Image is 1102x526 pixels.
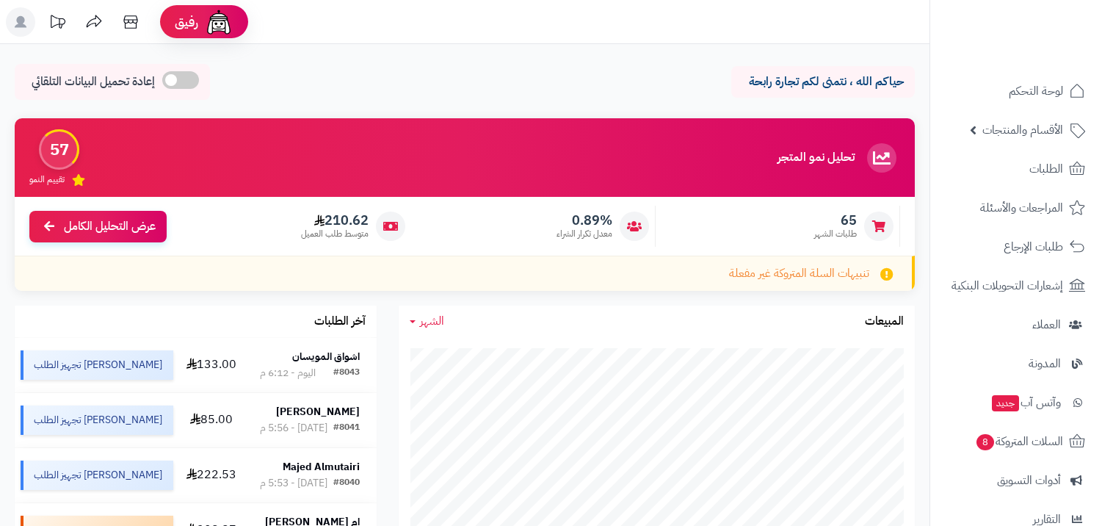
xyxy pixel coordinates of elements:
span: طلبات الإرجاع [1004,237,1063,257]
img: ai-face.png [204,7,233,37]
span: طلبات الشهر [814,228,857,240]
a: الطلبات [939,151,1093,187]
strong: [PERSON_NAME] [276,404,360,419]
a: المدونة [939,346,1093,381]
td: 85.00 [179,393,243,447]
span: وآتس آب [990,392,1061,413]
span: المدونة [1029,353,1061,374]
a: وآتس آبجديد [939,385,1093,420]
h3: تحليل نمو المتجر [777,151,855,165]
td: 222.53 [179,448,243,502]
span: رفيق [175,13,198,31]
span: عرض التحليل الكامل [64,218,156,235]
span: إشعارات التحويلات البنكية [951,275,1063,296]
span: إعادة تحميل البيانات التلقائي [32,73,155,90]
div: #8041 [333,421,360,436]
div: #8043 [333,366,360,381]
a: طلبات الإرجاع [939,229,1093,264]
strong: Majed Almutairi [283,459,360,475]
div: #8040 [333,476,360,491]
span: المراجعات والأسئلة [980,198,1063,218]
a: المراجعات والأسئلة [939,190,1093,226]
div: [DATE] - 5:56 م [260,421,327,436]
span: جديد [992,395,1019,411]
a: لوحة التحكم [939,73,1093,109]
h3: المبيعات [865,315,904,328]
span: 210.62 [301,212,369,228]
a: العملاء [939,307,1093,342]
span: السلات المتروكة [975,431,1063,452]
span: تقييم النمو [29,173,65,186]
span: 8 [976,434,995,451]
span: لوحة التحكم [1009,81,1063,101]
span: الشهر [420,312,444,330]
span: 65 [814,212,857,228]
a: تحديثات المنصة [39,7,76,40]
span: العملاء [1032,314,1061,335]
a: أدوات التسويق [939,463,1093,498]
p: حياكم الله ، نتمنى لكم تجارة رابحة [742,73,904,90]
div: [DATE] - 5:53 م [260,476,327,491]
h3: آخر الطلبات [314,315,366,328]
span: تنبيهات السلة المتروكة غير مفعلة [729,265,869,282]
a: إشعارات التحويلات البنكية [939,268,1093,303]
td: 133.00 [179,338,243,392]
span: متوسط طلب العميل [301,228,369,240]
a: السلات المتروكة8 [939,424,1093,459]
span: أدوات التسويق [997,470,1061,491]
div: اليوم - 6:12 م [260,366,316,381]
div: [PERSON_NAME] تجهيز الطلب [21,350,173,380]
span: الأقسام والمنتجات [982,120,1063,140]
a: الشهر [410,313,444,330]
span: الطلبات [1029,159,1063,179]
span: معدل تكرار الشراء [557,228,612,240]
strong: اشواق المويسان [292,349,360,364]
div: [PERSON_NAME] تجهيز الطلب [21,461,173,490]
img: logo-2.png [1002,33,1088,64]
span: 0.89% [557,212,612,228]
div: [PERSON_NAME] تجهيز الطلب [21,406,173,435]
a: عرض التحليل الكامل [29,211,167,242]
